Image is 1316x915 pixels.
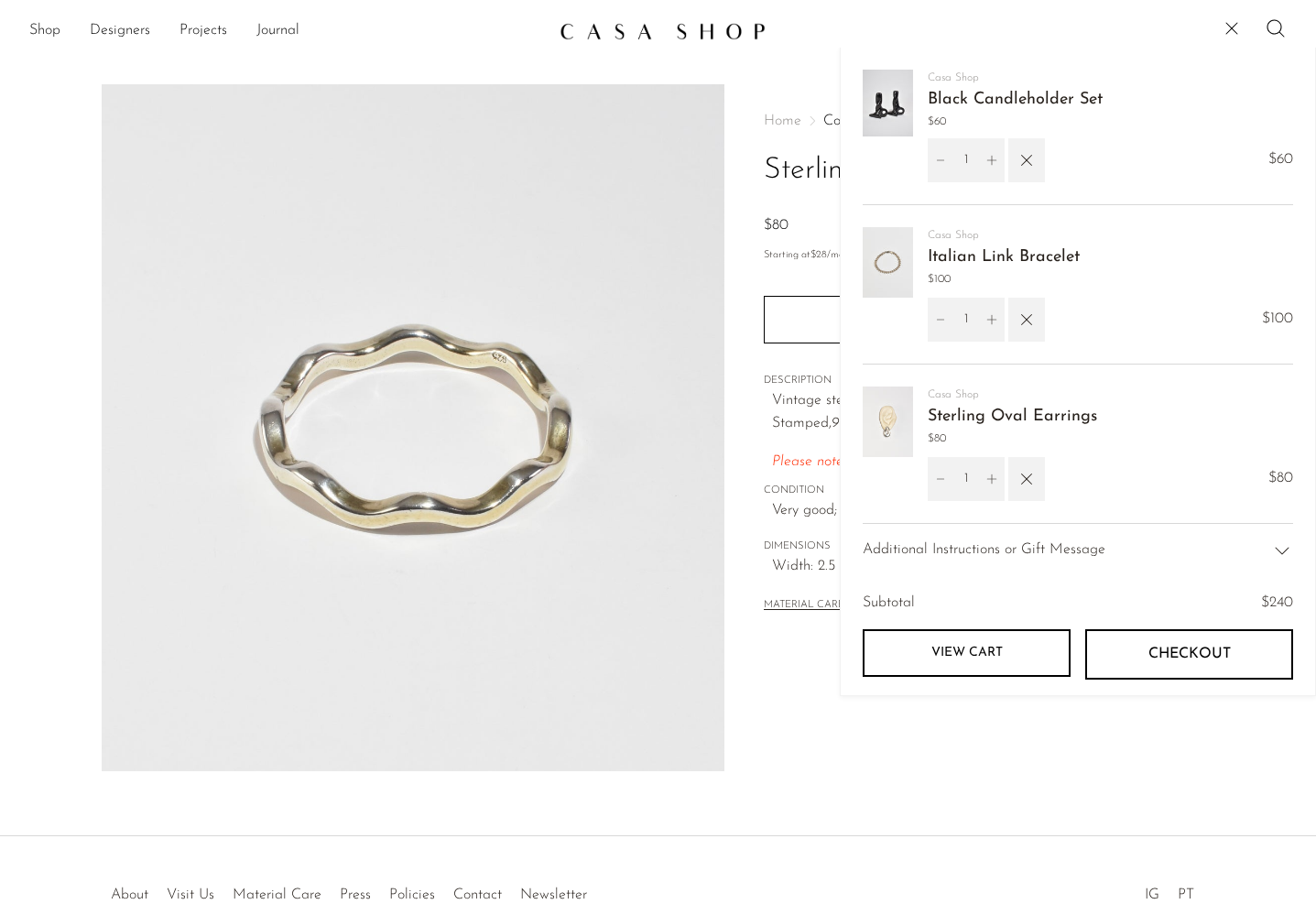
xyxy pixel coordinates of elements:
a: Press [340,888,371,902]
span: $80 [928,430,1097,448]
a: Policies [389,888,435,902]
input: Quantity [953,138,979,182]
a: Casa Shop [928,389,979,400]
nav: Desktop navigation [29,16,545,47]
nav: Breadcrumbs [764,114,1176,128]
button: Increment [979,298,1005,342]
a: IG [1145,888,1159,902]
span: $60 [928,114,1103,131]
button: MATERIAL CARE [764,599,844,613]
h1: Sterling Wavy Bracelet [764,147,1176,194]
span: Width: 2.5 in (6.35 cm) [772,555,1176,579]
a: Material Care [233,888,321,902]
a: Casa Shop [928,72,979,83]
img: Sterling Oval Earrings [863,387,913,457]
a: About [111,888,148,902]
span: Subtotal [863,592,915,615]
p: Starting at /mo with Affirm. [764,247,1176,264]
a: Visit Us [167,888,214,902]
button: Decrement [928,138,953,182]
a: Casa Shop [928,230,979,241]
p: Vintage sterling wavy bracelet with slight two-tone discoloration. Stamped, [772,389,1176,436]
button: Checkout [1085,629,1293,679]
a: Black Candleholder Set [928,92,1103,108]
span: $28 [810,250,827,260]
span: Home [764,114,801,128]
a: Collections [823,114,890,128]
span: $80 [764,218,789,233]
img: Black Candleholder Set [863,70,913,136]
a: Sterling Oval Earrings [928,408,1097,425]
ul: Social Medias [1136,873,1203,908]
img: Sterling Wavy Bracelet [102,84,725,771]
ul: Quick links [102,873,596,908]
a: Italian Link Bracelet [928,249,1080,266]
span: Checkout [1148,646,1231,663]
span: $240 [1261,595,1293,610]
button: Add to cart [764,296,1176,343]
a: Projects [179,19,227,43]
span: CONDITION [764,483,1176,499]
em: 925. [832,416,858,430]
button: Increment [979,138,1005,182]
a: View cart [863,629,1071,677]
span: $60 [1268,148,1293,172]
span: $80 [1268,467,1293,491]
button: Increment [979,457,1005,501]
a: Contact [453,888,502,902]
span: Very good; light vintage wear. [772,499,1176,523]
a: Shop [29,19,60,43]
button: Decrement [928,457,953,501]
button: Decrement [928,298,953,342]
a: PT [1178,888,1194,902]
input: Quantity [953,457,979,501]
ul: NEW HEADER MENU [29,16,545,47]
span: DESCRIPTION [764,373,1176,389]
span: $100 [928,271,1080,289]
span: Additional Instructions or Gift Message [863,539,1105,562]
img: Italian Link Bracelet [863,227,913,298]
span: Please note all archive sale purchases are final sale. [772,454,1095,469]
div: Additional Instructions or Gift Message [863,523,1293,577]
a: Designers [90,19,150,43]
span: $100 [1262,308,1293,332]
span: DIMENSIONS [764,539,1176,555]
input: Quantity [953,298,979,342]
a: Journal [256,19,299,43]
